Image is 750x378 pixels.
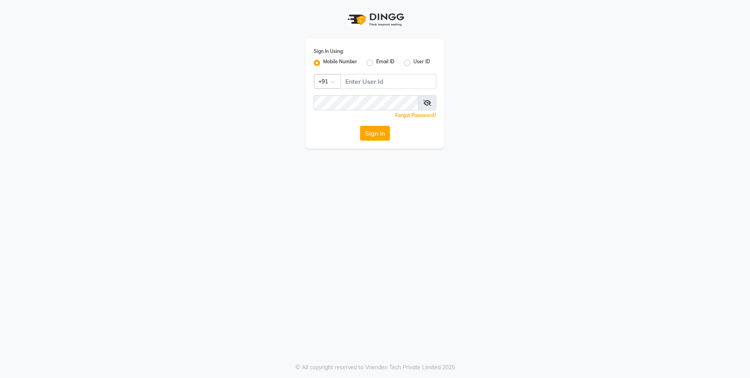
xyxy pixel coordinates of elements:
[314,95,419,110] input: Username
[376,58,394,68] label: Email ID
[340,74,436,89] input: Username
[323,58,357,68] label: Mobile Number
[343,8,407,31] img: logo1.svg
[395,112,436,118] a: Forgot Password?
[314,48,344,55] label: Sign In Using:
[413,58,430,68] label: User ID
[360,126,390,141] button: Sign In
